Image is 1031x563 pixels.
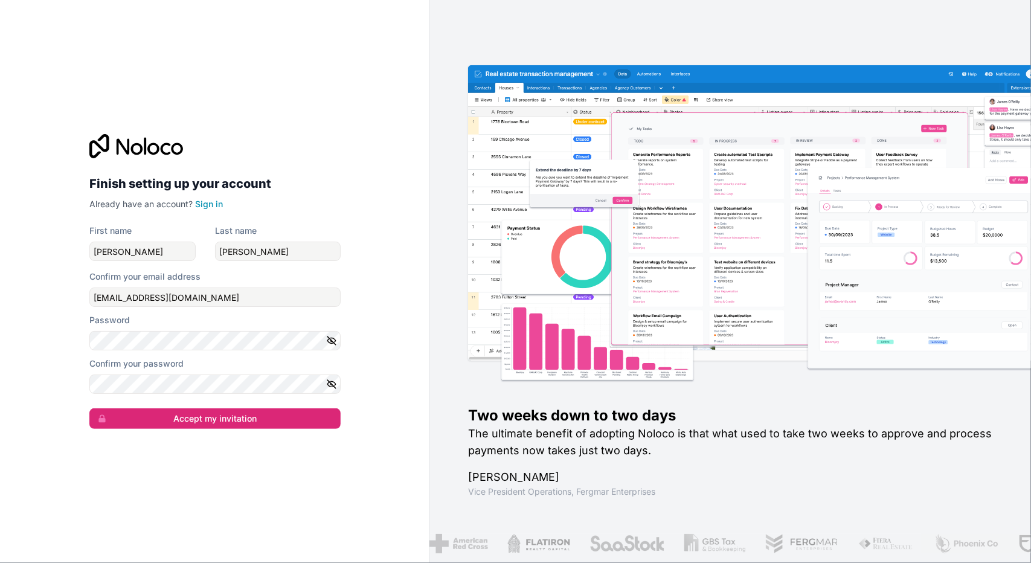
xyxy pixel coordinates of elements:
[684,534,746,553] img: /assets/gbstax-C-GtDUiK.png
[89,173,341,195] h2: Finish setting up your account
[89,375,341,394] input: Confirm password
[89,358,184,370] label: Confirm your password
[89,225,132,237] label: First name
[89,408,341,429] button: Accept my invitation
[468,469,992,486] h1: [PERSON_NAME]
[195,199,223,209] a: Sign in
[468,425,992,459] h2: The ultimate benefit of adopting Noloco is that what used to take two weeks to approve and proces...
[89,331,341,350] input: Password
[89,242,196,261] input: given-name
[468,486,992,498] h1: Vice President Operations , Fergmar Enterprises
[89,288,341,307] input: Email address
[468,406,992,425] h1: Two weeks down to two days
[858,534,915,553] img: /assets/fiera-fwj2N5v4.png
[589,534,666,553] img: /assets/saastock-C6Zbiodz.png
[215,225,257,237] label: Last name
[215,242,341,261] input: family-name
[429,534,488,553] img: /assets/american-red-cross-BAupjrZR.png
[89,271,201,283] label: Confirm your email address
[89,199,193,209] span: Already have an account?
[507,534,570,553] img: /assets/flatiron-C8eUkumj.png
[89,314,130,326] label: Password
[934,534,999,553] img: /assets/phoenix-BREaitsQ.png
[765,534,839,553] img: /assets/fergmar-CudnrXN5.png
